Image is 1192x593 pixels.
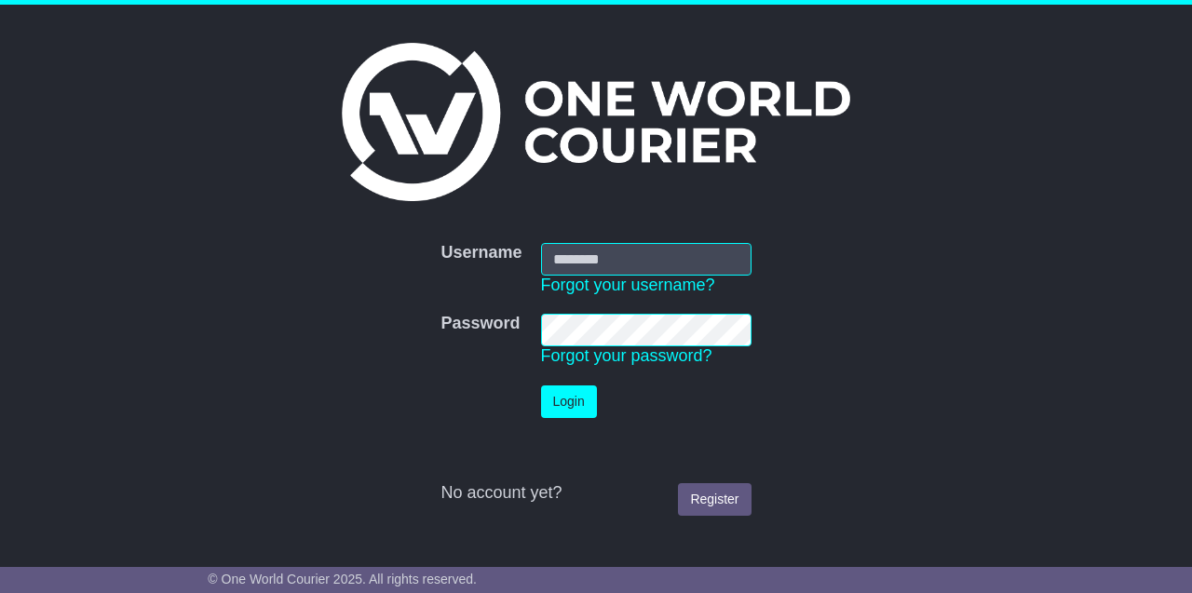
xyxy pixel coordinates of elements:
[208,572,477,586] span: © One World Courier 2025. All rights reserved.
[678,483,751,516] a: Register
[440,243,521,263] label: Username
[440,314,520,334] label: Password
[342,43,850,201] img: One World
[541,385,597,418] button: Login
[541,276,715,294] a: Forgot your username?
[440,483,751,504] div: No account yet?
[541,346,712,365] a: Forgot your password?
